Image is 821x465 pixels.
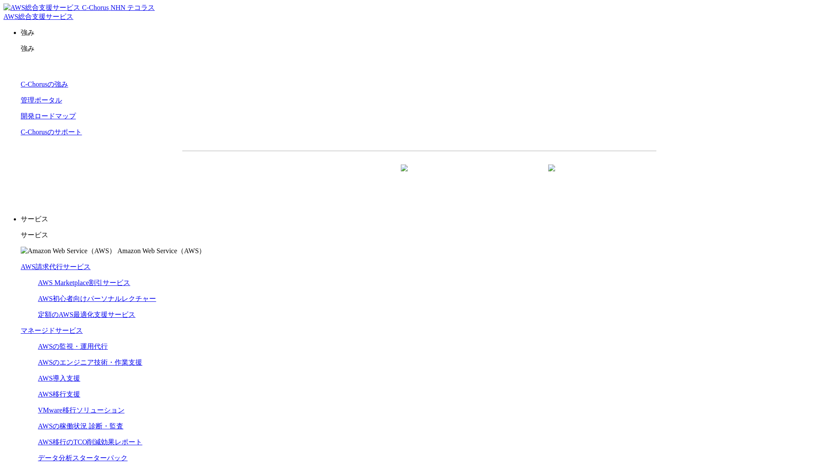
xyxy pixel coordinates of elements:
a: VMware移行ソリューション [38,406,125,414]
a: AWS導入支援 [38,375,80,382]
a: マネージドサービス [21,327,83,334]
img: 矢印 [548,164,555,187]
p: サービス [21,215,818,224]
a: AWS移行支援 [38,391,80,398]
img: Amazon Web Service（AWS） [21,247,116,256]
a: 資料を請求する [276,165,415,186]
a: 管理ポータル [21,96,62,104]
p: 強み [21,28,818,37]
img: 矢印 [401,164,408,187]
a: AWS請求代行サービス [21,263,91,270]
p: 強み [21,44,818,53]
a: 開発ロードマップ [21,112,76,120]
a: まずは相談する [424,165,562,186]
a: AWS初心者向けパーソナルレクチャー [38,295,156,302]
a: 定額のAWS最適化支援サービス [38,311,135,318]
img: AWS総合支援サービス C-Chorus [3,3,109,12]
a: AWSの稼働状況 診断・監査 [38,422,123,430]
a: AWS総合支援サービス C-Chorus NHN テコラスAWS総合支援サービス [3,4,155,20]
a: AWS移行のTCO削減効果レポート [38,438,142,446]
span: Amazon Web Service（AWS） [117,247,206,254]
a: AWS Marketplace割引サービス [38,279,130,286]
a: AWSのエンジニア技術・作業支援 [38,359,142,366]
p: サービス [21,231,818,240]
a: データ分析スターターパック [38,454,128,462]
a: C-Chorusのサポート [21,128,82,136]
a: C-Chorusの強み [21,81,68,88]
a: AWSの監視・運用代行 [38,343,108,350]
